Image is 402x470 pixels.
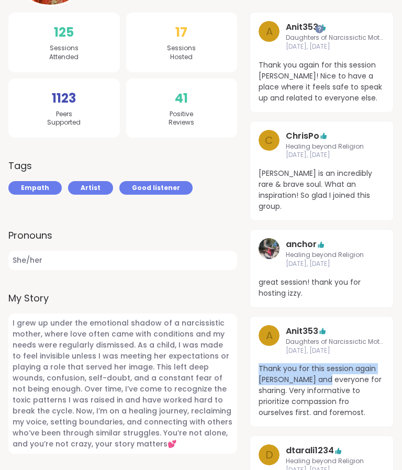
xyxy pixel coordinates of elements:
label: Pronouns [8,228,237,242]
span: 125 [54,23,74,42]
span: Thank you again for this session [PERSON_NAME]! Nice to have a place where it feels safe to speak... [259,60,385,104]
span: Daughters of Narcissictic Mothers [286,33,385,42]
a: ChrisPo [286,130,319,142]
span: [DATE], [DATE] [286,42,385,51]
span: d [265,447,273,463]
img: anchor [259,238,280,259]
span: Sessions Attended [49,44,79,62]
a: A [259,21,280,51]
iframe: Spotlight [315,25,323,33]
span: Thank you for this session again [PERSON_NAME] and everyone for sharing. Very informative to prio... [259,363,385,418]
a: C [259,130,280,160]
span: A [266,328,273,343]
span: Positive Reviews [169,110,194,128]
span: Good listener [132,183,180,193]
span: Healing beyond Religion [286,457,364,466]
span: Healing beyond Religion [286,251,364,260]
span: [DATE], [DATE] [286,151,364,160]
span: She/her [8,251,237,270]
h3: Tags [8,159,32,173]
span: I grew up under the emotional shadow of a narcissistic mother, where love often came with conditi... [8,314,237,454]
span: [DATE], [DATE] [286,346,385,355]
a: anchor [259,238,280,268]
span: Healing beyond Religion [286,142,364,151]
label: My Story [8,291,237,305]
a: anchor [286,238,317,251]
span: Artist [81,183,100,193]
span: Daughters of Narcissictic Mothers [286,338,385,346]
span: [DATE], [DATE] [286,260,364,268]
span: great session! thank you for hosting izzy. [259,277,385,299]
span: Empath [21,183,49,193]
span: [PERSON_NAME] is an incredibly rare & brave soul. What an inspiration! So glad I joined this group. [259,168,385,212]
a: Anit353 [286,325,318,338]
span: C [265,132,273,148]
span: Peers Supported [47,110,81,128]
span: A [266,24,273,39]
a: Anit353 [286,21,318,33]
span: 17 [175,23,187,42]
span: 1123 [52,89,76,108]
span: Sessions Hosted [167,44,196,62]
a: dtarali1234 [286,444,334,457]
span: 41 [175,89,188,108]
a: A [259,325,280,355]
